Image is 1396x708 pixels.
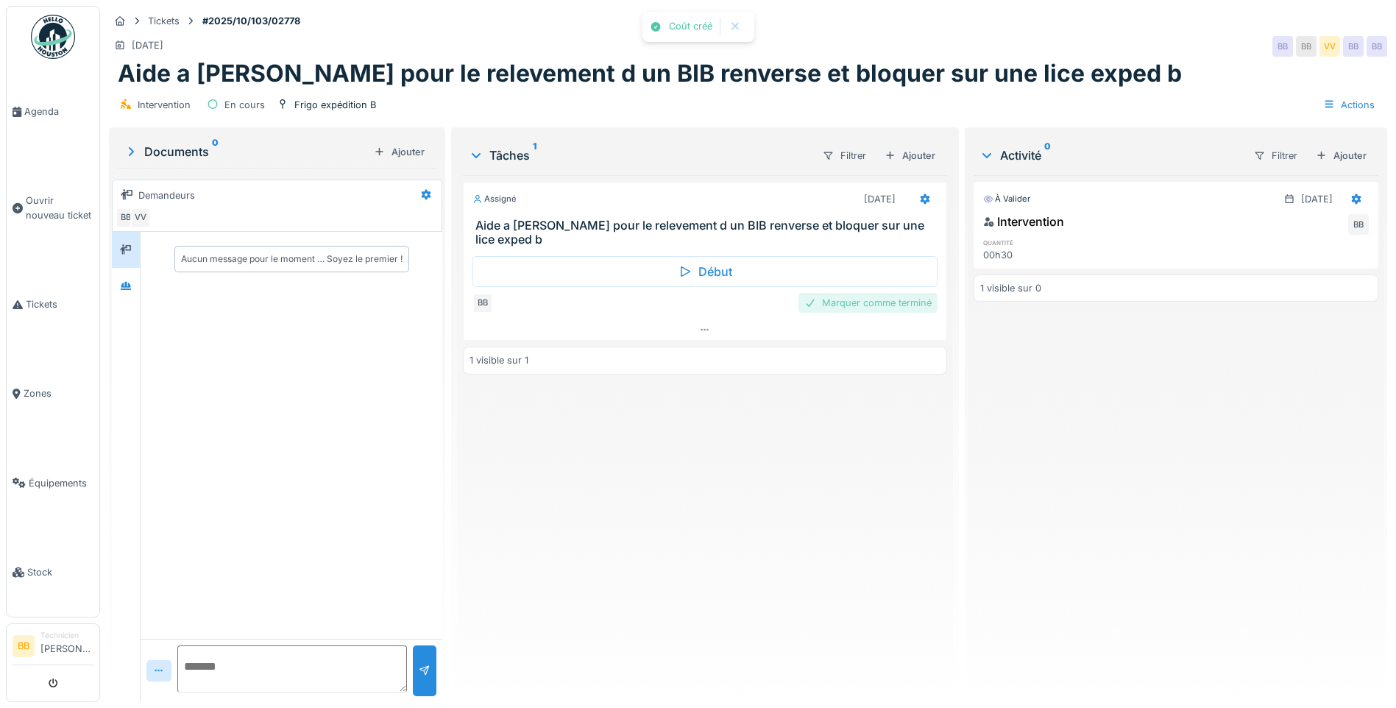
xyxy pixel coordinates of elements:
[470,353,528,367] div: 1 visible sur 1
[1296,36,1317,57] div: BB
[472,256,938,287] div: Début
[983,193,1030,205] div: À valider
[196,14,306,28] strong: #2025/10/103/02778
[26,297,93,311] span: Tickets
[7,349,99,438] a: Zones
[983,238,1108,247] h6: quantité
[979,146,1241,164] div: Activité
[7,67,99,156] a: Agenda
[983,213,1064,230] div: Intervention
[130,208,151,228] div: VV
[31,15,75,59] img: Badge_color-CXgf-gQk.svg
[983,248,1108,262] div: 00h30
[13,635,35,657] li: BB
[13,630,93,665] a: BB Technicien[PERSON_NAME]
[124,143,368,160] div: Documents
[7,156,99,260] a: Ouvrir nouveau ticket
[138,188,195,202] div: Demandeurs
[224,98,265,112] div: En cours
[294,98,376,112] div: Frigo expédition B
[1343,36,1364,57] div: BB
[7,528,99,617] a: Stock
[7,260,99,349] a: Tickets
[1272,36,1293,57] div: BB
[1247,145,1304,166] div: Filtrer
[475,219,940,247] h3: Aide a [PERSON_NAME] pour le relevement d un BIB renverse et bloquer sur une lice exped b
[138,98,191,112] div: Intervention
[1317,94,1381,116] div: Actions
[27,565,93,579] span: Stock
[118,60,1182,88] h1: Aide a [PERSON_NAME] pour le relevement d un BIB renverse et bloquer sur une lice exped b
[1348,214,1369,235] div: BB
[29,476,93,490] span: Équipements
[368,142,431,162] div: Ajouter
[472,193,517,205] div: Assigné
[24,386,93,400] span: Zones
[40,630,93,662] li: [PERSON_NAME]
[26,194,93,222] span: Ouvrir nouveau ticket
[1301,192,1333,206] div: [DATE]
[1310,146,1372,166] div: Ajouter
[1044,146,1051,164] sup: 0
[816,145,873,166] div: Filtrer
[980,281,1041,295] div: 1 visible sur 0
[40,630,93,641] div: Technicien
[472,293,493,314] div: BB
[148,14,180,28] div: Tickets
[181,252,403,266] div: Aucun message pour le moment … Soyez le premier !
[469,146,810,164] div: Tâches
[1367,36,1387,57] div: BB
[1319,36,1340,57] div: VV
[798,293,938,313] div: Marquer comme terminé
[116,208,136,228] div: BB
[212,143,219,160] sup: 0
[879,146,941,166] div: Ajouter
[864,192,896,206] div: [DATE]
[669,21,712,33] div: Coût créé
[24,105,93,118] span: Agenda
[132,38,163,52] div: [DATE]
[533,146,536,164] sup: 1
[7,439,99,528] a: Équipements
